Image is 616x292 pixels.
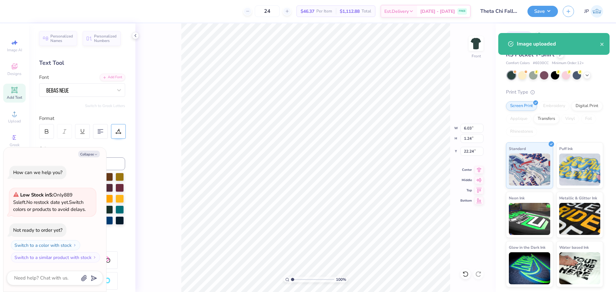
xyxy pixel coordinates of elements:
label: Font [39,74,49,81]
span: $1,112.88 [340,8,360,15]
span: Glow in the Dark Ink [509,244,545,251]
div: Format [39,115,126,122]
div: Front [472,53,481,59]
img: Front [470,37,483,50]
div: Digital Print [571,101,603,111]
span: Est. Delivery [384,8,409,15]
div: Transfers [534,114,559,124]
span: Per Item [316,8,332,15]
img: Switch to a color with stock [73,243,77,247]
span: Metallic & Glitter Ink [559,195,597,201]
div: Add Font [100,74,125,81]
span: Minimum Order: 12 + [552,61,584,66]
img: Neon Ink [509,203,550,235]
span: # 6030CC [533,61,549,66]
div: Embroidery [539,101,569,111]
button: Switch to a color with stock [11,240,80,250]
span: Center [460,168,472,172]
button: Collapse [78,151,100,157]
div: Rhinestones [506,127,537,137]
span: [DATE] - [DATE] [420,8,455,15]
input: Untitled Design [475,5,523,18]
span: Upload [8,119,21,124]
span: Standard [509,145,526,152]
span: Bottom [460,198,472,203]
div: Image uploaded [517,40,600,48]
span: Add Text [7,95,22,100]
span: Image AI [7,47,22,53]
button: close [600,40,604,48]
button: Switch to a similar product with stock [11,252,100,263]
div: Color [39,145,125,153]
strong: Low Stock in S : [20,192,53,198]
span: FREE [459,9,466,13]
span: Only 889 Ss left. Switch colors or products to avoid delays. [13,192,86,213]
span: Personalized Numbers [94,34,117,43]
div: Vinyl [561,114,579,124]
div: How can we help you? [13,169,63,176]
div: Applique [506,114,532,124]
div: Screen Print [506,101,537,111]
img: Metallic & Glitter Ink [559,203,601,235]
img: Glow in the Dark Ink [509,252,550,284]
span: Greek [10,142,20,147]
input: – – [255,5,280,17]
button: Switch to Greek Letters [85,103,125,108]
div: Print Type [506,88,603,96]
img: Switch to a similar product with stock [93,255,97,259]
span: Middle [460,178,472,182]
span: No restock date yet. [26,199,69,205]
img: Water based Ink [559,252,601,284]
div: Not ready to order yet? [13,227,63,233]
span: Designs [7,71,21,76]
span: Personalized Names [50,34,73,43]
span: Total [362,8,371,15]
span: Puff Ink [559,145,573,152]
div: Text Tool [39,59,125,67]
span: Neon Ink [509,195,525,201]
img: Puff Ink [559,154,601,186]
span: Water based Ink [559,244,589,251]
img: Standard [509,154,550,186]
span: $46.37 [301,8,314,15]
span: Comfort Colors [506,61,530,66]
span: 100 % [336,277,346,282]
span: Top [460,188,472,193]
div: Foil [581,114,596,124]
